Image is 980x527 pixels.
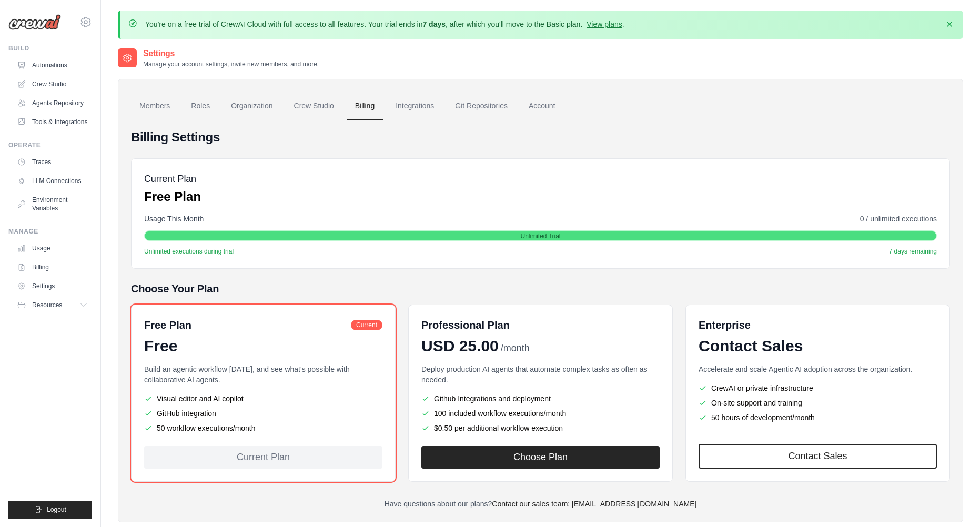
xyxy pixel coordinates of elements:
div: Build [8,44,92,53]
button: Resources [13,297,92,313]
a: Tools & Integrations [13,114,92,130]
span: Usage This Month [144,214,204,224]
a: View plans [587,20,622,28]
li: CrewAI or private infrastructure [699,383,937,393]
a: Git Repositories [447,92,516,120]
a: Environment Variables [13,191,92,217]
h6: Free Plan [144,318,191,332]
span: Unlimited Trial [520,232,560,240]
a: Billing [347,92,383,120]
button: Choose Plan [421,446,660,469]
p: Build an agentic workflow [DATE], and see what's possible with collaborative AI agents. [144,364,382,385]
a: Automations [13,57,92,74]
p: Deploy production AI agents that automate complex tasks as often as needed. [421,364,660,385]
li: GitHub integration [144,408,382,419]
h6: Enterprise [699,318,937,332]
a: Integrations [387,92,442,120]
li: Github Integrations and deployment [421,393,660,404]
span: /month [501,341,530,356]
a: Settings [13,278,92,295]
div: Contact Sales [699,337,937,356]
h2: Settings [143,47,319,60]
div: Operate [8,141,92,149]
p: Free Plan [144,188,201,205]
li: 100 included workflow executions/month [421,408,660,419]
span: 7 days remaining [889,247,937,256]
h5: Choose Your Plan [131,281,950,296]
h5: Current Plan [144,171,201,186]
a: Traces [13,154,92,170]
a: Contact Sales [699,444,937,469]
span: Resources [32,301,62,309]
a: Roles [183,92,218,120]
div: Current Plan [144,446,382,469]
div: Free [144,337,382,356]
span: Unlimited executions during trial [144,247,234,256]
h6: Professional Plan [421,318,510,332]
span: USD 25.00 [421,337,499,356]
a: Usage [13,240,92,257]
a: Crew Studio [286,92,342,120]
a: Organization [223,92,281,120]
p: Accelerate and scale Agentic AI adoption across the organization. [699,364,937,374]
li: 50 hours of development/month [699,412,937,423]
span: Logout [47,505,66,514]
a: Crew Studio [13,76,92,93]
span: 0 / unlimited executions [860,214,937,224]
a: Contact our sales team: [EMAIL_ADDRESS][DOMAIN_NAME] [492,500,696,508]
li: Visual editor and AI copilot [144,393,382,404]
li: 50 workflow executions/month [144,423,382,433]
li: $0.50 per additional workflow execution [421,423,660,433]
a: Members [131,92,178,120]
a: LLM Connections [13,173,92,189]
a: Account [520,92,564,120]
p: Manage your account settings, invite new members, and more. [143,60,319,68]
h4: Billing Settings [131,129,950,146]
div: Manage [8,227,92,236]
a: Agents Repository [13,95,92,112]
p: You're on a free trial of CrewAI Cloud with full access to all features. Your trial ends in , aft... [145,19,624,29]
button: Logout [8,501,92,519]
span: Current [351,320,382,330]
strong: 7 days [422,20,446,28]
p: Have questions about our plans? [131,499,950,509]
a: Billing [13,259,92,276]
li: On-site support and training [699,398,937,408]
img: Logo [8,14,61,30]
